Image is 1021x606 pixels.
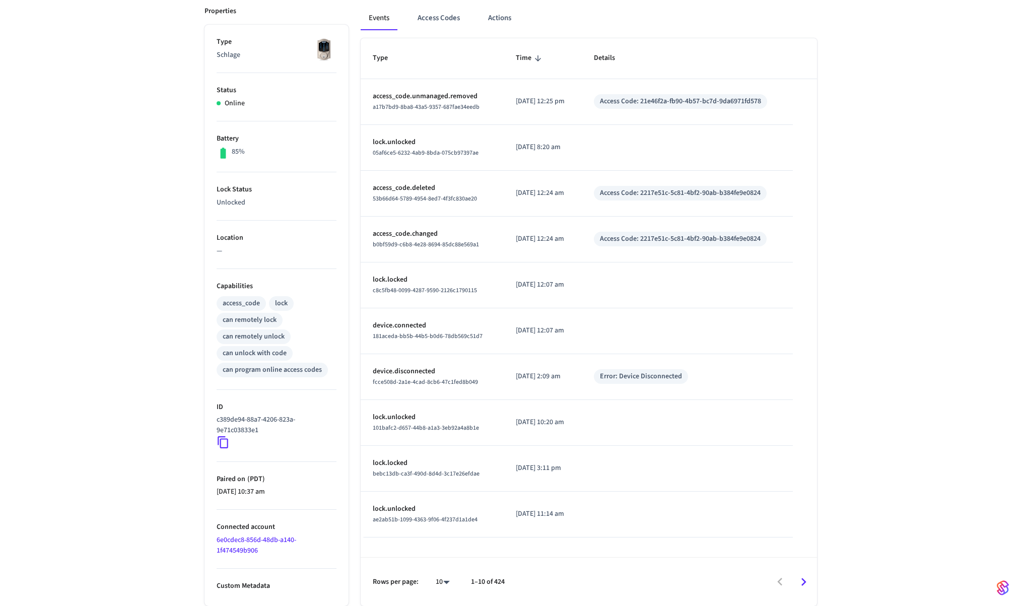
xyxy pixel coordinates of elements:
div: lock [275,298,288,309]
p: Type [217,37,336,47]
p: Capabilities [217,281,336,292]
p: [DATE] 12:24 am [516,234,570,244]
button: Go to next page [792,570,815,594]
p: device.connected [373,320,492,331]
p: [DATE] 8:20 am [516,142,570,153]
table: sticky table [361,38,817,537]
p: access_code.changed [373,229,492,239]
p: [DATE] 2:09 am [516,371,570,382]
p: lock.unlocked [373,137,492,148]
p: lock.unlocked [373,504,492,514]
p: lock.locked [373,275,492,285]
div: can remotely unlock [223,331,285,342]
div: access_code [223,298,260,309]
p: lock.locked [373,458,492,468]
p: Custom Metadata [217,581,336,591]
p: Unlocked [217,197,336,208]
span: 101bafc2-d657-44b8-a1a3-3eb92a4a8b1e [373,424,479,432]
div: can remotely lock [223,315,277,325]
p: Paired on [217,474,336,485]
button: Events [361,6,397,30]
p: Connected account [217,522,336,532]
div: 10 [431,575,455,589]
p: [DATE] 10:37 am [217,487,336,497]
p: [DATE] 12:25 pm [516,96,570,107]
span: c8c5fb48-0099-4287-9590-2126c1790115 [373,286,477,295]
span: 05af6ce5-6232-4ab9-8bda-075cb97397ae [373,149,479,157]
span: fcce508d-2a1e-4cad-8cb6-47c1fed8b049 [373,378,478,386]
p: [DATE] 11:14 am [516,509,570,519]
button: Access Codes [410,6,468,30]
div: Error: Device Disconnected [600,371,682,382]
p: Schlage [217,50,336,60]
p: [DATE] 3:11 pm [516,463,570,474]
p: device.disconnected [373,366,492,377]
p: 85% [232,147,245,157]
p: Online [225,98,245,109]
p: [DATE] 12:07 am [516,280,570,290]
p: [DATE] 12:24 am [516,188,570,198]
img: Schlage Sense Smart Deadbolt with Camelot Trim, Front [311,37,336,62]
button: Actions [480,6,519,30]
span: a17b7bd9-8ba8-43a5-9357-687fae34eedb [373,103,480,111]
span: 53b66d64-5789-4954-8ed7-4f3fc830ae20 [373,194,477,203]
p: 1–10 of 424 [471,577,505,587]
div: Access Code: 2217e51c-5c81-4bf2-90ab-b384fe9e0824 [600,234,761,244]
div: Access Code: 21e46f2a-fb90-4b57-bc7d-9da6971fd578 [600,96,761,107]
p: access_code.deleted [373,183,492,193]
span: bebc13db-ca3f-490d-8d4d-3c17e26efdae [373,469,480,478]
p: lock.unlocked [373,412,492,423]
p: Location [217,233,336,243]
p: Status [217,85,336,96]
p: Rows per page: [373,577,419,587]
span: ae2ab51b-1099-4363-9f06-4f237d1a1de4 [373,515,478,524]
div: can program online access codes [223,365,322,375]
p: — [217,246,336,256]
p: Properties [205,6,236,17]
p: [DATE] 10:20 am [516,417,570,428]
p: [DATE] 12:07 am [516,325,570,336]
span: Time [516,50,544,66]
div: ant example [361,6,817,30]
span: b0bf59d9-c6b8-4e28-8694-85dc88e569a1 [373,240,479,249]
img: SeamLogoGradient.69752ec5.svg [997,580,1009,596]
p: Battery [217,133,336,144]
span: 181aceda-bb5b-44b5-b0d6-78db569c51d7 [373,332,483,341]
div: can unlock with code [223,348,287,359]
p: Lock Status [217,184,336,195]
div: Access Code: 2217e51c-5c81-4bf2-90ab-b384fe9e0824 [600,188,761,198]
span: Type [373,50,401,66]
a: 6e0cdec8-856d-48db-a140-1f474549b906 [217,535,296,556]
span: ( PDT ) [245,474,265,484]
span: Details [594,50,628,66]
p: access_code.unmanaged.removed [373,91,492,102]
p: c389de94-88a7-4206-823a-9e71c03833e1 [217,415,332,436]
p: ID [217,402,336,413]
